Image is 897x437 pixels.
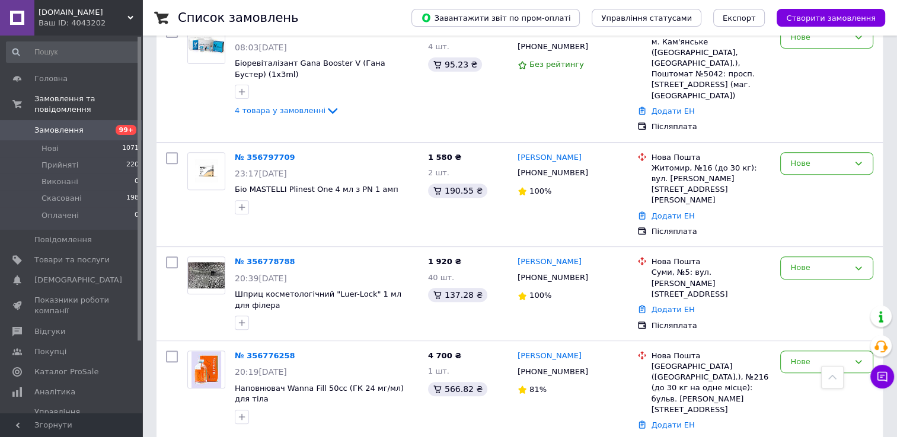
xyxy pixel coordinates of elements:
a: Фото товару [187,152,225,190]
img: Фото товару [188,27,225,63]
span: 1 580 ₴ [428,153,461,162]
div: [PHONE_NUMBER] [515,39,590,54]
span: Аналітика [34,387,75,397]
a: [PERSON_NAME] [518,152,582,163]
span: Створити замовлення [786,14,876,23]
span: 1 920 ₴ [428,257,461,266]
span: lifeshop.net [39,7,127,18]
span: 4 товара у замовленні [235,106,325,115]
h1: Список замовлень [178,11,298,25]
a: Фото товару [187,351,225,388]
div: Суми, №5: вул. [PERSON_NAME][STREET_ADDRESS] [652,267,771,300]
div: 95.23 ₴ [428,57,482,72]
a: Біоревіталізант Gana Booster V (Гана Бустер) (1х3ml) [235,59,385,79]
a: Додати ЕН [652,420,695,429]
div: Нове [790,356,849,368]
a: 4 товара у замовленні [235,106,340,115]
span: 20:19[DATE] [235,367,287,377]
span: 1071 [122,143,139,154]
div: Післяплата [652,320,771,331]
span: Прийняті [42,160,78,171]
span: [DEMOGRAPHIC_DATA] [34,275,122,285]
div: Нове [790,262,849,274]
a: Додати ЕН [652,211,695,220]
span: 40 шт. [428,273,454,282]
a: Додати ЕН [652,305,695,314]
span: 99+ [116,125,136,135]
button: Управління статусами [592,9,701,27]
div: Житомир, №16 (до 30 кг): вул. [PERSON_NAME][STREET_ADDRESS][PERSON_NAME] [652,163,771,206]
span: Замовлення [34,125,84,136]
div: 137.28 ₴ [428,288,487,302]
span: Скасовані [42,193,82,204]
span: Нові [42,143,59,154]
img: Фото товару [191,351,221,388]
span: Покупці [34,346,66,357]
span: 4 шт. [428,42,449,51]
span: 100% [529,291,551,300]
span: 23:17[DATE] [235,169,287,178]
button: Створити замовлення [777,9,885,27]
div: Післяплата [652,121,771,132]
div: м. Кам'янське ([GEOGRAPHIC_DATA], [GEOGRAPHIC_DATA].), Поштомат №5042: просп. [STREET_ADDRESS] (м... [652,37,771,101]
span: Повідомлення [34,234,92,245]
img: Фото товару [188,262,225,288]
div: Нове [790,158,849,170]
a: Фото товару [187,256,225,294]
div: [PHONE_NUMBER] [515,364,590,380]
div: [PHONE_NUMBER] [515,165,590,181]
div: Нова Пошта [652,256,771,267]
div: Нова Пошта [652,351,771,361]
div: Ваш ID: 4043202 [39,18,142,28]
img: Фото товару [188,159,225,182]
span: 08:03[DATE] [235,43,287,52]
span: 0 [135,210,139,221]
span: Показники роботи компанії [34,295,110,316]
a: Фото товару [187,26,225,64]
span: Відгуки [34,326,65,337]
span: Каталог ProSale [34,367,98,377]
a: Шприц косметологічний "Luer-Lock" 1 мл для філера [235,290,401,310]
a: Створити замовлення [765,13,885,22]
span: 1 шт. [428,367,449,375]
span: Виконані [42,176,78,187]
span: 20:39[DATE] [235,274,287,283]
div: 190.55 ₴ [428,184,487,198]
span: 0 [135,176,139,187]
span: Замовлення та повідомлення [34,94,142,115]
span: Оплачені [42,210,79,221]
span: Без рейтингу [529,60,584,69]
span: Завантажити звіт по пром-оплаті [421,12,570,23]
div: Нова Пошта [652,152,771,163]
a: Біо MASTELLI Plinest One 4 мл з PN 1 амп [235,185,398,194]
a: № 356797709 [235,153,295,162]
span: 4 700 ₴ [428,351,461,360]
span: 100% [529,187,551,195]
div: [GEOGRAPHIC_DATA] ([GEOGRAPHIC_DATA].), №216 (до 30 кг на одне місце): бульв. [PERSON_NAME][STREE... [652,361,771,415]
span: Експорт [723,14,756,23]
button: Експорт [713,9,765,27]
span: 220 [126,160,139,171]
a: [PERSON_NAME] [518,256,582,268]
span: 198 [126,193,139,204]
a: № 356778788 [235,257,295,266]
span: 81% [529,385,547,394]
a: [PERSON_NAME] [518,351,582,362]
div: Післяплата [652,226,771,237]
span: Управління статусами [601,14,692,23]
span: Управління сайтом [34,407,110,428]
span: 2 шт. [428,168,449,177]
span: Головна [34,73,68,84]
button: Чат з покупцем [870,365,894,388]
a: № 356776258 [235,351,295,360]
div: Нове [790,31,849,44]
div: [PHONE_NUMBER] [515,270,590,285]
span: Товари та послуги [34,255,110,265]
button: Завантажити звіт по пром-оплаті [411,9,580,27]
a: Наповнювач Wanna Fill 50cc (ГК 24 мг/мл) для тіла [235,384,404,404]
a: Додати ЕН [652,107,695,115]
